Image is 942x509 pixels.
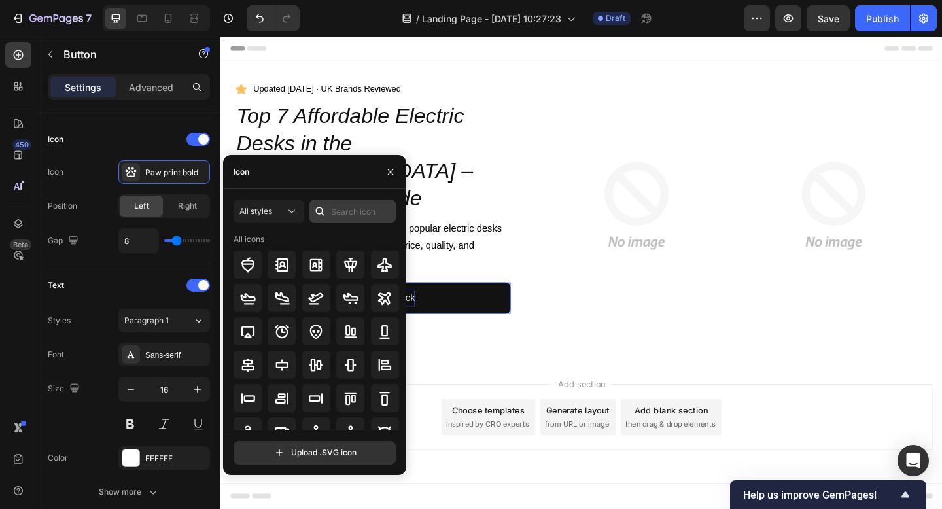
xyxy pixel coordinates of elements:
span: Paragraph 1 [124,315,169,326]
img: no-image-2048-5e88c1b20e087fb7bbe9a3771824e743c244f437e4f8ba93bbf7b11b53f7824c_large.gif [565,48,769,321]
div: Publish [866,12,899,26]
button: Paragraph 1 [118,309,210,332]
p: 7 [86,10,92,26]
p: Settings [65,80,101,94]
span: Draft [606,12,625,24]
div: Color [48,452,68,464]
button: All styles [234,200,304,223]
div: Upload .SVG icon [273,446,357,459]
button: Show more [48,480,210,504]
span: Left [134,200,149,212]
p: Advanced [129,80,173,94]
div: Paw print bold [145,167,207,179]
div: Choose templates [252,400,331,413]
div: Sans-serif [145,349,207,361]
div: Icon [48,166,63,178]
div: Show more [99,485,160,499]
span: then drag & drop elements [440,416,538,428]
button: Show survey - Help us improve GemPages! [743,487,913,502]
button: Publish [855,5,910,31]
div: Icon [234,166,249,178]
div: Icon [48,133,63,145]
span: / [416,12,419,26]
span: All styles [239,206,272,216]
span: Help us improve GemPages! [743,489,898,501]
span: inspired by CRO experts [245,416,335,428]
div: Size [48,380,82,398]
div: Open Intercom Messenger [898,445,929,476]
span: Landing Page - [DATE] 10:27:23 [422,12,561,26]
div: Position [48,200,77,212]
div: Gap [48,232,81,250]
div: All icons [234,234,264,245]
div: Beta [10,239,31,250]
button: 7 [5,5,97,31]
div: Font [48,349,64,360]
input: Auto [119,229,158,253]
div: Undo/Redo [247,5,300,31]
span: from URL or image [353,416,423,428]
button: Upload .SVG icon [234,441,396,465]
p: Button [63,46,175,62]
div: FFFFFF [145,453,207,465]
iframe: Design area [220,37,942,509]
div: Add blank section [450,400,530,413]
span: Right [178,200,197,212]
div: Text [48,279,64,291]
span: Add section [362,371,424,385]
span: Save [818,13,839,24]
img: no-image-2048-5e88c1b20e087fb7bbe9a3771824e743c244f437e4f8ba93bbf7b11b53f7824c_large.gif [350,48,555,321]
div: 450 [12,139,31,150]
input: Search icon [309,200,396,223]
div: Styles [48,315,71,326]
button: Save [807,5,850,31]
div: Generate layout [355,400,423,413]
